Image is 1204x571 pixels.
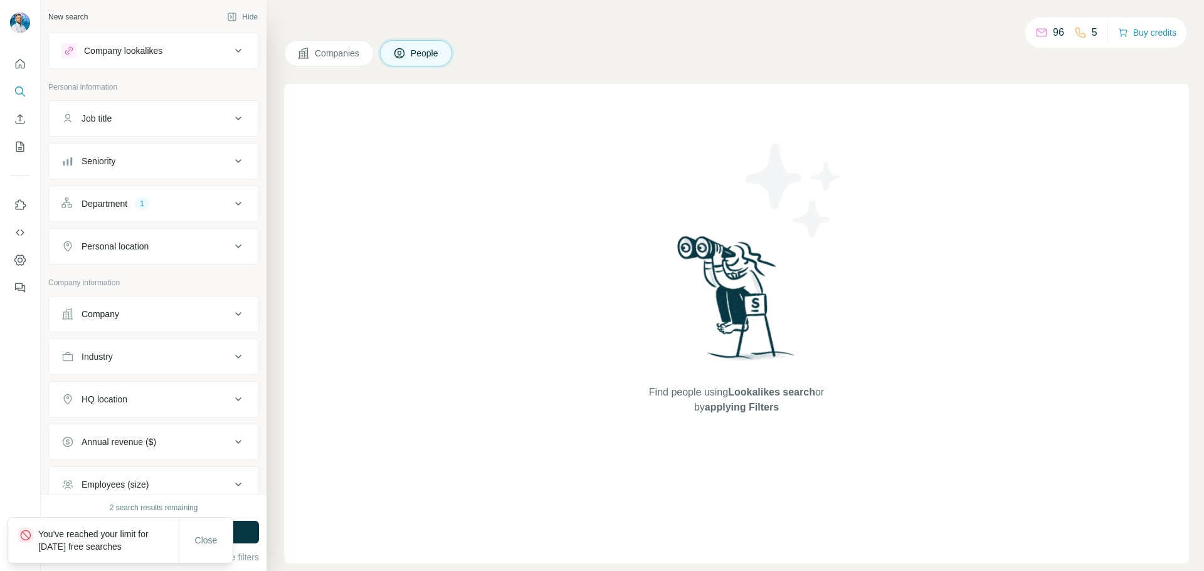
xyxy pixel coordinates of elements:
[49,231,258,261] button: Personal location
[49,299,258,329] button: Company
[10,53,30,75] button: Quick start
[110,502,198,513] div: 2 search results remaining
[10,80,30,103] button: Search
[135,198,149,209] div: 1
[82,436,156,448] div: Annual revenue ($)
[10,276,30,299] button: Feedback
[1118,24,1176,41] button: Buy credits
[10,13,30,33] img: Avatar
[10,108,30,130] button: Enrich CSV
[315,47,361,60] span: Companies
[728,387,815,397] span: Lookalikes search
[38,528,179,553] p: You've reached your limit for [DATE] free searches
[82,350,113,363] div: Industry
[49,189,258,219] button: Department1
[84,45,162,57] div: Company lookalikes
[284,15,1189,33] h4: Search
[48,277,259,288] p: Company information
[49,469,258,500] button: Employees (size)
[82,197,127,210] div: Department
[82,478,149,491] div: Employees (size)
[411,47,440,60] span: People
[49,103,258,134] button: Job title
[49,146,258,176] button: Seniority
[1092,25,1097,40] p: 5
[10,194,30,216] button: Use Surfe on LinkedIn
[672,233,802,372] img: Surfe Illustration - Woman searching with binoculars
[10,221,30,244] button: Use Surfe API
[218,8,267,26] button: Hide
[195,534,218,547] span: Close
[49,384,258,414] button: HQ location
[10,249,30,271] button: Dashboard
[10,135,30,158] button: My lists
[48,11,88,23] div: New search
[186,529,226,552] button: Close
[1053,25,1064,40] p: 96
[705,402,779,412] span: applying Filters
[82,240,149,253] div: Personal location
[49,36,258,66] button: Company lookalikes
[82,155,115,167] div: Seniority
[82,393,127,406] div: HQ location
[82,308,119,320] div: Company
[82,112,112,125] div: Job title
[49,427,258,457] button: Annual revenue ($)
[49,342,258,372] button: Industry
[48,81,259,93] p: Personal information
[737,134,850,247] img: Surfe Illustration - Stars
[636,385,837,415] span: Find people using or by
